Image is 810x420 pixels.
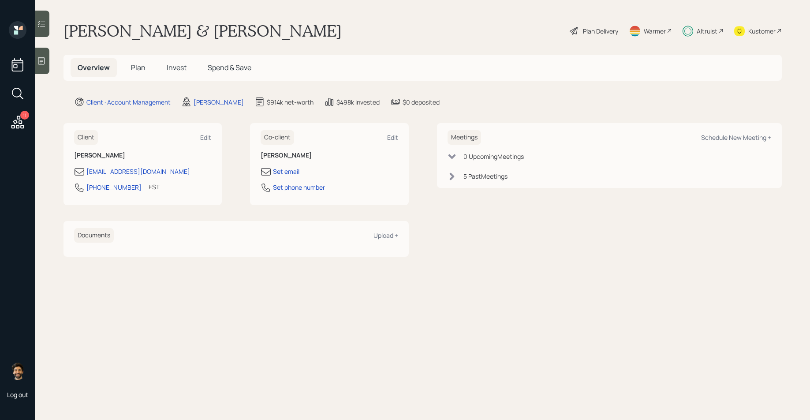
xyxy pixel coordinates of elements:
div: $498k invested [336,97,380,107]
span: Spend & Save [208,63,251,72]
div: 5 Past Meeting s [463,172,508,181]
div: Plan Delivery [583,26,618,36]
div: Edit [200,133,211,142]
h1: [PERSON_NAME] & [PERSON_NAME] [63,21,342,41]
div: Set email [273,167,299,176]
div: Upload + [373,231,398,240]
h6: Co-client [261,130,294,145]
div: $0 deposited [403,97,440,107]
div: Edit [387,133,398,142]
div: [PHONE_NUMBER] [86,183,142,192]
h6: [PERSON_NAME] [74,152,211,159]
span: Plan [131,63,146,72]
div: Warmer [644,26,666,36]
div: 0 Upcoming Meeting s [463,152,524,161]
div: Kustomer [748,26,776,36]
h6: [PERSON_NAME] [261,152,398,159]
div: Client · Account Management [86,97,171,107]
div: EST [149,182,160,191]
img: eric-schwartz-headshot.png [9,362,26,380]
span: Invest [167,63,187,72]
h6: Documents [74,228,114,243]
div: Schedule New Meeting + [701,133,771,142]
div: Altruist [697,26,717,36]
h6: Client [74,130,98,145]
div: [EMAIL_ADDRESS][DOMAIN_NAME] [86,167,190,176]
h6: Meetings [448,130,481,145]
div: Log out [7,390,28,399]
div: 11 [20,111,29,120]
div: $914k net-worth [267,97,314,107]
span: Overview [78,63,110,72]
div: Set phone number [273,183,325,192]
div: [PERSON_NAME] [194,97,244,107]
